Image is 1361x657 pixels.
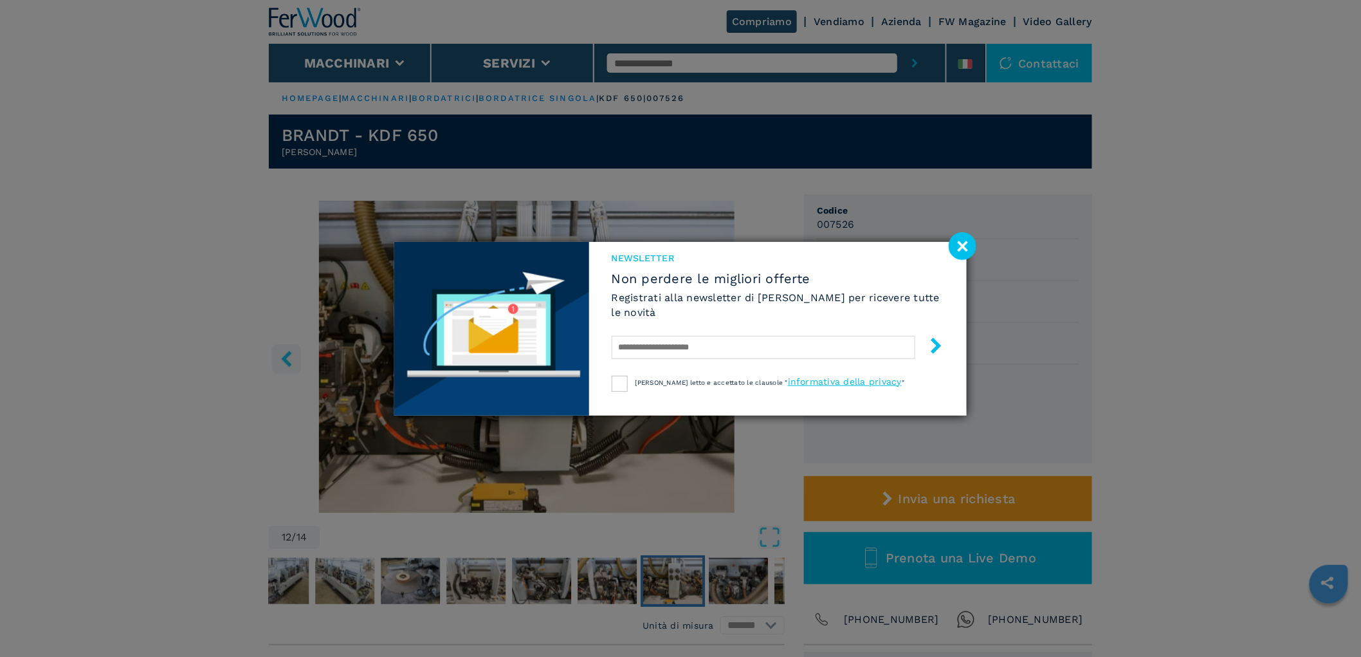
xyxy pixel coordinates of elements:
[394,242,589,416] img: Newsletter image
[612,290,944,320] h6: Registrati alla newsletter di [PERSON_NAME] per ricevere tutte le novità
[612,271,944,286] span: Non perdere le migliori offerte
[788,376,902,387] a: informativa della privacy
[915,333,944,363] button: submit-button
[635,379,788,386] span: [PERSON_NAME] letto e accettato le clausole "
[612,252,944,264] span: NEWSLETTER
[902,379,904,386] span: "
